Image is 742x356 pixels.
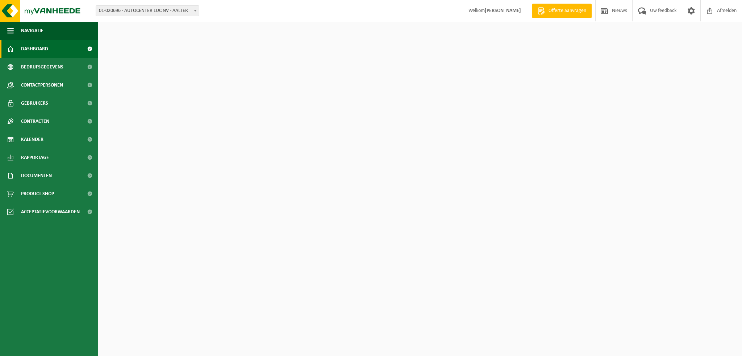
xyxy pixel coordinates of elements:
span: Offerte aanvragen [547,7,588,14]
span: Contactpersonen [21,76,63,94]
span: Bedrijfsgegevens [21,58,63,76]
span: Kalender [21,130,43,148]
span: Acceptatievoorwaarden [21,203,80,221]
span: 01-020696 - AUTOCENTER LUC NV - AALTER [96,6,199,16]
span: 01-020696 - AUTOCENTER LUC NV - AALTER [96,5,199,16]
span: Navigatie [21,22,43,40]
span: Gebruikers [21,94,48,112]
span: Dashboard [21,40,48,58]
span: Documenten [21,167,52,185]
span: Contracten [21,112,49,130]
span: Product Shop [21,185,54,203]
strong: [PERSON_NAME] [485,8,521,13]
span: Rapportage [21,148,49,167]
a: Offerte aanvragen [532,4,592,18]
